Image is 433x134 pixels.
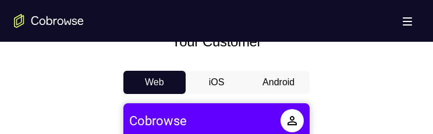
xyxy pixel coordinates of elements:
input: Enter your email [109,111,296,122]
button: Web [123,71,186,94]
button: Android [247,71,310,94]
a: Go to the home page [14,14,84,28]
button: iOS [186,71,248,94]
h2: Your Customer [14,31,419,52]
h1: Sign in to your account [102,79,303,96]
p: $2,495.34 [63,59,123,73]
a: Cobrowse [6,10,63,25]
p: Balance [74,41,112,53]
